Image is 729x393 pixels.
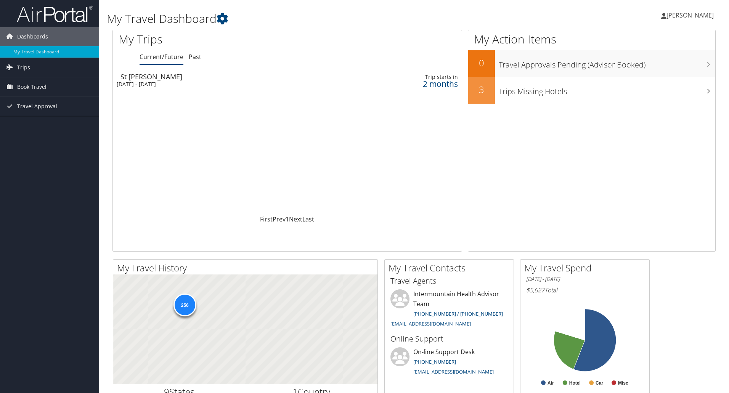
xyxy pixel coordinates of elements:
a: [PERSON_NAME] [661,4,721,27]
h3: Online Support [390,334,508,344]
h6: Total [526,286,644,294]
a: First [260,215,273,223]
div: 256 [173,294,196,316]
span: Dashboards [17,27,48,46]
span: [PERSON_NAME] [666,11,714,19]
a: Current/Future [140,53,183,61]
span: Book Travel [17,77,47,96]
a: [EMAIL_ADDRESS][DOMAIN_NAME] [390,320,471,327]
h2: 3 [468,83,495,96]
h1: My Travel Dashboard [107,11,517,27]
h3: Trips Missing Hotels [499,82,715,97]
img: airportal-logo.png [17,5,93,23]
span: Travel Approval [17,97,57,116]
div: St [PERSON_NAME] [120,73,328,80]
span: Trips [17,58,30,77]
div: Trip starts in [371,74,458,80]
h2: My Travel Contacts [389,261,514,274]
h1: My Trips [119,31,311,47]
a: Last [302,215,314,223]
a: [PHONE_NUMBER] [413,358,456,365]
a: 1 [286,215,289,223]
span: $5,627 [526,286,544,294]
a: Past [189,53,201,61]
li: On-line Support Desk [387,347,512,379]
a: 3Trips Missing Hotels [468,77,715,104]
a: [PHONE_NUMBER] / [PHONE_NUMBER] [413,310,503,317]
h3: Travel Agents [390,276,508,286]
a: 0Travel Approvals Pending (Advisor Booked) [468,50,715,77]
text: Car [596,380,603,386]
h6: [DATE] - [DATE] [526,276,644,283]
h1: My Action Items [468,31,715,47]
h2: My Travel History [117,261,377,274]
h2: My Travel Spend [524,261,649,274]
div: 2 months [371,80,458,87]
a: Next [289,215,302,223]
h2: 0 [468,56,495,69]
a: Prev [273,215,286,223]
text: Misc [618,380,628,386]
div: [DATE] - [DATE] [117,81,324,88]
text: Air [548,380,554,386]
text: Hotel [569,380,581,386]
a: [EMAIL_ADDRESS][DOMAIN_NAME] [413,368,494,375]
li: Intermountain Health Advisor Team [387,289,512,330]
h3: Travel Approvals Pending (Advisor Booked) [499,56,715,70]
